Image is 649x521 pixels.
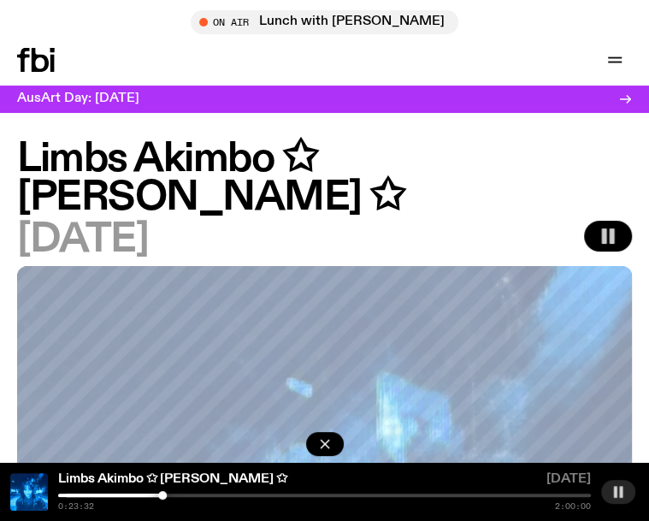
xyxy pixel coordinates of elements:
[58,472,287,486] a: Limbs Akimbo ✩ [PERSON_NAME] ✩
[58,502,94,511] span: 0:23:32
[191,10,458,34] button: On AirLunch with [PERSON_NAME]
[17,92,139,105] h3: AusArt Day: [DATE]
[17,140,632,217] h1: Limbs Akimbo ✩ [PERSON_NAME] ✩
[555,502,591,511] span: 2:00:00
[546,473,591,490] span: [DATE]
[17,221,148,259] span: [DATE]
